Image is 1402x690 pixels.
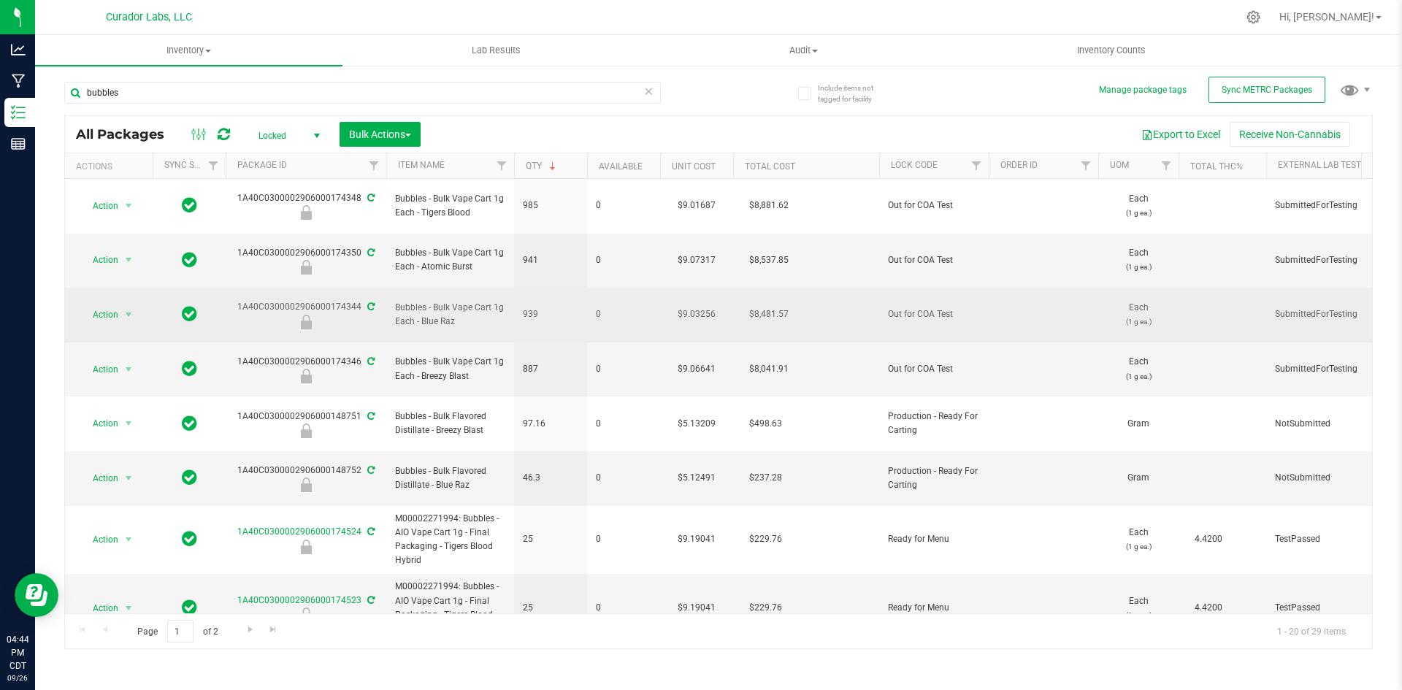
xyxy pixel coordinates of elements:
[35,44,342,57] span: Inventory
[182,467,197,488] span: In Sync
[11,42,26,57] inline-svg: Analytics
[1208,77,1325,103] button: Sync METRC Packages
[223,540,388,554] div: Ready for Menu
[1190,161,1243,172] a: Total THC%
[11,105,26,120] inline-svg: Inventory
[398,160,445,170] a: Item Name
[660,288,733,342] td: $9.03256
[1132,122,1230,147] button: Export to Excel
[1107,608,1170,622] p: (1 g ea.)
[1107,540,1170,553] p: (1 g ea.)
[523,417,578,431] span: 97.16
[263,620,284,640] a: Go to the last page
[349,129,411,140] span: Bulk Actions
[523,362,578,376] span: 887
[7,672,28,683] p: 09/26
[1110,160,1129,170] a: UOM
[120,598,138,618] span: select
[237,595,361,605] a: 1A40C0300002906000174523
[1107,301,1170,329] span: Each
[120,304,138,325] span: select
[1107,417,1170,431] span: Gram
[660,342,733,397] td: $9.06641
[742,597,789,618] span: $229.76
[120,196,138,216] span: select
[120,413,138,434] span: select
[660,506,733,575] td: $9.19041
[1265,620,1357,642] span: 1 - 20 of 29 items
[958,35,1265,66] a: Inventory Counts
[182,413,197,434] span: In Sync
[120,529,138,550] span: select
[223,315,388,329] div: Out for COA Test
[395,512,505,568] span: M00002271994: Bubbles - AIO Vape Cart 1g - Final Packaging - Tigers Blood Hybrid
[660,234,733,288] td: $9.07317
[1107,206,1170,220] p: (1 g ea.)
[365,248,375,258] span: Sync from Compliance System
[596,307,651,321] span: 0
[80,304,119,325] span: Action
[1000,160,1038,170] a: Order Id
[125,620,230,643] span: Page of 2
[237,160,287,170] a: Package ID
[365,356,375,367] span: Sync from Compliance System
[237,526,361,537] a: 1A40C0300002906000174524
[1107,526,1170,553] span: Each
[365,595,375,605] span: Sync from Compliance System
[1222,85,1312,95] span: Sync METRC Packages
[523,307,578,321] span: 939
[223,423,388,438] div: Production - Ready For Carting
[395,301,505,329] span: Bubbles - Bulk Vape Cart 1g Each - Blue Raz
[80,359,119,380] span: Action
[891,160,938,170] a: Lock Code
[643,82,654,101] span: Clear
[523,199,578,212] span: 985
[1107,260,1170,274] p: (1 g ea.)
[888,601,980,615] span: Ready for Menu
[1107,369,1170,383] p: (1 g ea.)
[395,355,505,383] span: Bubbles - Bulk Vape Cart 1g Each - Breezy Blast
[650,35,957,66] a: Audit
[223,205,388,220] div: Out for COA Test
[1279,11,1374,23] span: Hi, [PERSON_NAME]!
[1187,529,1230,550] span: 4.4200
[223,355,388,383] div: 1A40C0300002906000174346
[64,82,661,104] input: Search Package ID, Item Name, SKU, Lot or Part Number...
[742,250,796,271] span: $8,537.85
[80,413,119,434] span: Action
[1057,44,1165,57] span: Inventory Counts
[223,607,388,622] div: Ready for Menu
[596,601,651,615] span: 0
[742,467,789,488] span: $237.28
[7,633,28,672] p: 04:44 PM CDT
[76,126,179,142] span: All Packages
[1187,597,1230,618] span: 4.4200
[651,44,957,57] span: Audit
[596,362,651,376] span: 0
[365,411,375,421] span: Sync from Compliance System
[742,413,789,434] span: $498.63
[80,529,119,550] span: Action
[660,574,733,643] td: $9.19041
[182,359,197,379] span: In Sync
[342,35,650,66] a: Lab Results
[596,253,651,267] span: 0
[742,304,796,325] span: $8,481.57
[365,193,375,203] span: Sync from Compliance System
[76,161,147,172] div: Actions
[1107,315,1170,329] p: (1 g ea.)
[526,161,559,171] a: Qty
[182,529,197,549] span: In Sync
[888,307,980,321] span: Out for COA Test
[223,300,388,329] div: 1A40C0300002906000174344
[742,529,789,550] span: $229.76
[1099,84,1187,96] button: Manage package tags
[523,471,578,485] span: 46.3
[888,253,980,267] span: Out for COA Test
[240,620,261,640] a: Go to the next page
[120,359,138,380] span: select
[120,250,138,270] span: select
[365,302,375,312] span: Sync from Compliance System
[523,253,578,267] span: 941
[202,153,226,178] a: Filter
